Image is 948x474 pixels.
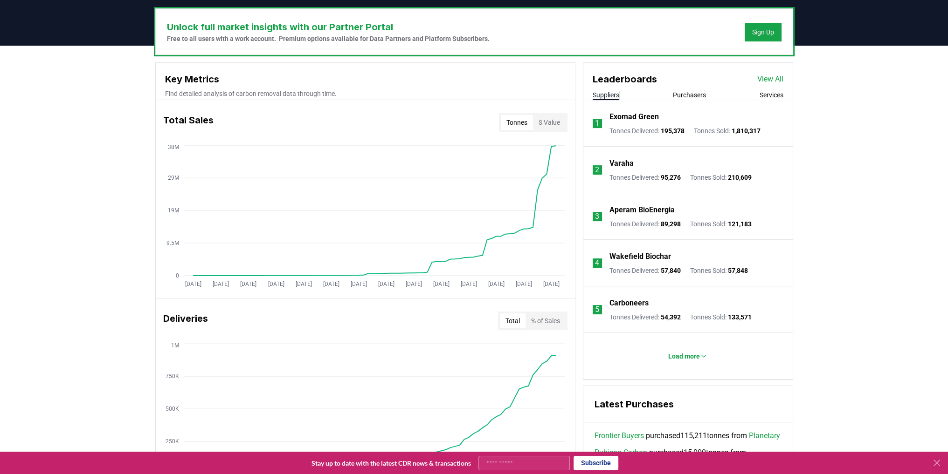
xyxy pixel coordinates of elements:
p: Tonnes Delivered : [609,266,681,275]
p: Load more [668,352,700,361]
tspan: [DATE] [213,281,229,287]
p: Tonnes Sold : [690,219,752,229]
a: Aperam BioEnergia [609,204,675,216]
a: View All [757,74,783,85]
tspan: [DATE] [323,281,339,287]
button: $ Value [533,115,566,130]
a: Exomad Green [609,111,659,122]
span: 57,840 [661,267,681,274]
button: Load more [661,347,715,366]
span: 89,298 [661,220,681,228]
button: Purchasers [673,90,706,100]
p: Tonnes Delivered : [609,173,681,182]
span: 54,392 [661,313,681,321]
a: Varaha [609,158,634,169]
tspan: [DATE] [240,281,256,287]
tspan: 38M [167,144,179,150]
button: Services [760,90,783,100]
span: 121,183 [728,220,752,228]
p: 3 [595,211,599,222]
p: 2 [595,164,599,176]
h3: Deliveries [163,311,208,330]
tspan: 250K [165,438,179,445]
h3: Key Metrics [165,72,566,86]
span: 95,276 [661,174,681,181]
h3: Unlock full market insights with our Partner Portal [167,20,490,34]
a: Sign Up [752,27,774,37]
h3: Latest Purchases [595,397,782,411]
p: Find detailed analysis of carbon removal data through time. [165,89,566,98]
p: Tonnes Sold : [690,312,752,322]
a: Carboneers [609,298,649,309]
tspan: [DATE] [295,281,311,287]
tspan: 19M [167,207,179,214]
p: Tonnes Delivered : [609,126,685,135]
a: Planetary [749,430,780,441]
span: purchased 115,211 tonnes from [595,430,780,441]
p: Free to all users with a work account. Premium options available for Data Partners and Platform S... [167,34,490,43]
span: 1,810,317 [732,127,761,135]
tspan: [DATE] [460,281,477,287]
tspan: [DATE] [543,281,560,287]
button: Suppliers [593,90,619,100]
tspan: [DATE] [185,281,201,287]
tspan: [DATE] [378,281,394,287]
span: 195,378 [661,127,685,135]
h3: Total Sales [163,113,214,132]
p: 1 [595,118,599,129]
p: Tonnes Sold : [690,173,752,182]
p: Tonnes Sold : [690,266,748,275]
span: 133,571 [728,313,752,321]
a: Frontier Buyers [595,430,644,441]
tspan: [DATE] [268,281,284,287]
tspan: [DATE] [433,281,449,287]
tspan: 750K [165,373,179,379]
tspan: 9.5M [166,240,179,246]
p: Tonnes Delivered : [609,219,681,229]
span: 57,848 [728,267,748,274]
span: purchased 15,000 tonnes from [595,447,782,469]
tspan: 0 [175,272,179,279]
button: % of Sales [526,313,566,328]
button: Total [500,313,526,328]
p: Tonnes Delivered : [609,312,681,322]
button: Sign Up [745,23,782,41]
p: 5 [595,304,599,315]
tspan: 29M [167,175,179,181]
span: 210,609 [728,174,752,181]
tspan: 1M [171,342,179,349]
tspan: [DATE] [350,281,367,287]
p: 4 [595,257,599,269]
p: Tonnes Sold : [694,126,761,135]
tspan: 500K [165,406,179,412]
tspan: [DATE] [515,281,532,287]
tspan: [DATE] [488,281,504,287]
a: Wakefield Biochar [609,251,671,262]
button: Tonnes [501,115,533,130]
a: Rubicon Carbon [595,447,647,458]
h3: Leaderboards [593,72,657,86]
tspan: [DATE] [405,281,422,287]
